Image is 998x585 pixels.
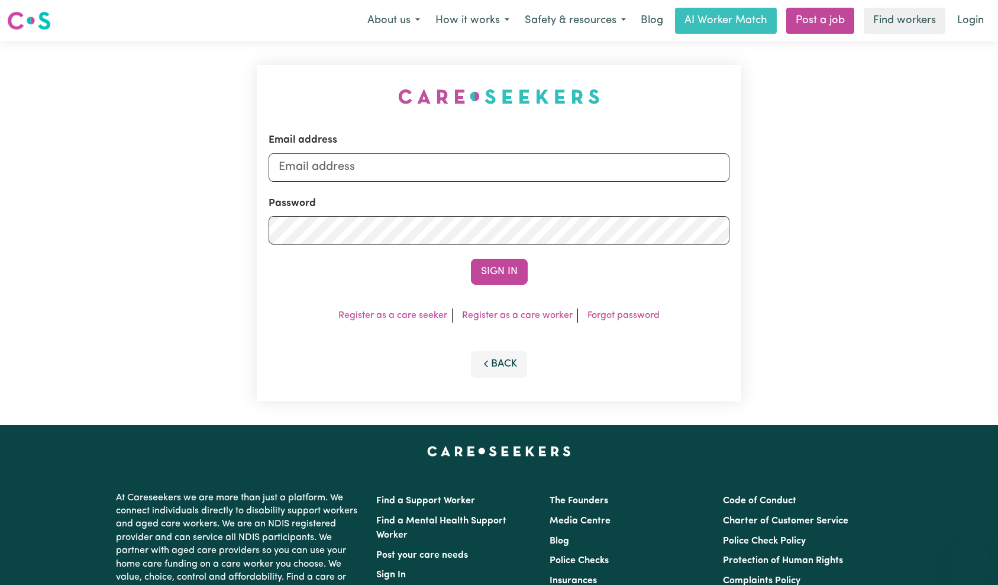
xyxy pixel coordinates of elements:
label: Email address [269,133,337,148]
button: How it works [428,8,517,33]
a: Blog [634,8,670,34]
a: Find a Support Worker [376,496,475,506]
iframe: Button to launch messaging window [951,538,989,576]
input: Email address [269,153,730,181]
a: Media Centre [550,516,611,526]
a: Protection of Human Rights [723,556,843,565]
button: About us [360,8,428,33]
a: Register as a care seeker [338,311,447,320]
a: Code of Conduct [723,496,796,506]
a: Careseekers logo [7,7,51,34]
a: Forgot password [587,311,660,320]
a: Police Checks [550,556,609,565]
img: Careseekers logo [7,10,51,31]
a: Charter of Customer Service [723,516,848,526]
a: Post a job [786,8,854,34]
a: The Founders [550,496,608,506]
a: Post your care needs [376,551,468,560]
a: Sign In [376,570,406,580]
button: Sign In [471,259,528,285]
a: Police Check Policy [723,536,806,546]
label: Password [269,195,316,211]
a: Blog [550,536,569,546]
button: Back [471,351,528,377]
a: Careseekers home page [427,446,571,456]
button: Safety & resources [517,8,634,33]
a: Login [950,8,991,34]
a: Find workers [864,8,945,34]
a: Register as a care worker [462,311,573,320]
a: Find a Mental Health Support Worker [376,516,506,540]
a: AI Worker Match [675,8,777,34]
